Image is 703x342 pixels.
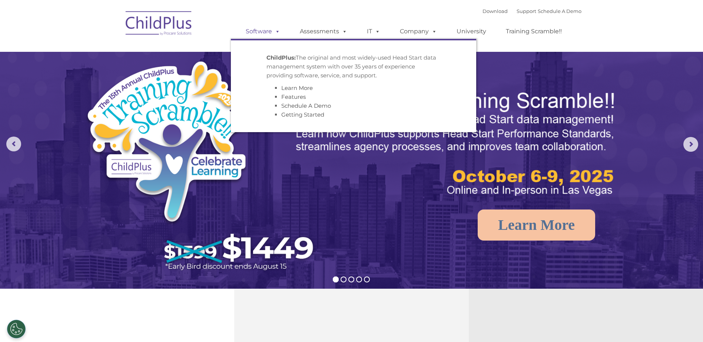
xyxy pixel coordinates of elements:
span: Last name [103,49,126,54]
a: Schedule A Demo [538,8,581,14]
a: Learn More [281,84,313,91]
span: Phone number [103,79,135,85]
a: Training Scramble!! [498,24,569,39]
a: Download [483,8,508,14]
a: Software [238,24,288,39]
a: Learn More [478,209,595,241]
a: Getting Started [281,111,324,118]
a: Features [281,93,306,100]
button: Cookies Settings [7,320,26,338]
a: Schedule A Demo [281,102,331,109]
a: Assessments [292,24,355,39]
a: Support [517,8,536,14]
a: IT [359,24,388,39]
img: ChildPlus by Procare Solutions [122,6,196,43]
font: | [483,8,581,14]
strong: ChildPlus: [266,54,296,61]
a: University [449,24,494,39]
a: Company [392,24,444,39]
iframe: Chat Widget [582,262,703,342]
p: The original and most widely-used Head Start data management system with over 35 years of experie... [266,53,441,80]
